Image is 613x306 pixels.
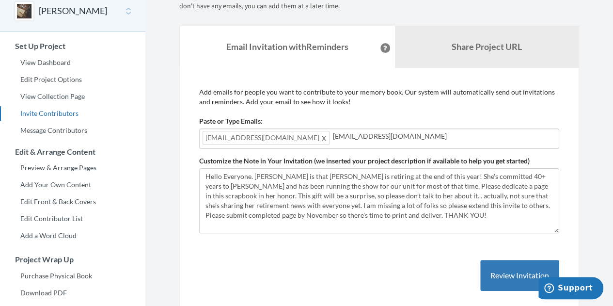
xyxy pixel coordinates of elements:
[0,255,145,264] h3: Project Wrap Up
[199,116,263,126] label: Paste or Type Emails:
[452,41,522,52] b: Share Project URL
[480,260,559,291] button: Review Invitation
[39,5,107,17] button: [PERSON_NAME]
[199,168,559,233] textarea: Hello Everyone. [PERSON_NAME] is that [PERSON_NAME] is retiring at the end of this year! She's co...
[538,277,603,301] iframe: Opens a widget where you can chat to one of our agents
[199,156,530,166] label: Customize the Note in Your Invitation (we inserted your project description if available to help ...
[0,42,145,50] h3: Set Up Project
[203,131,330,145] span: [EMAIL_ADDRESS][DOMAIN_NAME]
[226,41,348,52] strong: Email Invitation with Reminders
[199,87,559,107] p: Add emails for people you want to contribute to your memory book. Our system will automatically s...
[333,131,556,142] input: Add contributor email(s) here...
[0,147,145,156] h3: Edit & Arrange Content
